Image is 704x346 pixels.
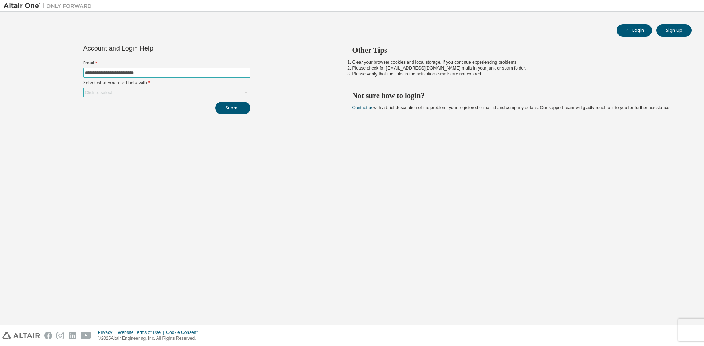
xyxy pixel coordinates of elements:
label: Email [83,60,250,66]
div: Click to select [84,88,250,97]
img: linkedin.svg [69,332,76,339]
div: Click to select [85,90,112,96]
img: facebook.svg [44,332,52,339]
div: Cookie Consent [166,330,202,335]
h2: Not sure how to login? [352,91,679,100]
li: Clear your browser cookies and local storage, if you continue experiencing problems. [352,59,679,65]
button: Login [617,24,652,37]
img: instagram.svg [56,332,64,339]
label: Select what you need help with [83,80,250,86]
li: Please check for [EMAIL_ADDRESS][DOMAIN_NAME] mails in your junk or spam folder. [352,65,679,71]
span: with a brief description of the problem, your registered e-mail id and company details. Our suppo... [352,105,671,110]
li: Please verify that the links in the activation e-mails are not expired. [352,71,679,77]
button: Submit [215,102,250,114]
a: Contact us [352,105,373,110]
p: © 2025 Altair Engineering, Inc. All Rights Reserved. [98,335,202,342]
h2: Other Tips [352,45,679,55]
div: Account and Login Help [83,45,217,51]
img: youtube.svg [81,332,91,339]
div: Privacy [98,330,118,335]
img: altair_logo.svg [2,332,40,339]
div: Website Terms of Use [118,330,166,335]
img: Altair One [4,2,95,10]
button: Sign Up [656,24,692,37]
